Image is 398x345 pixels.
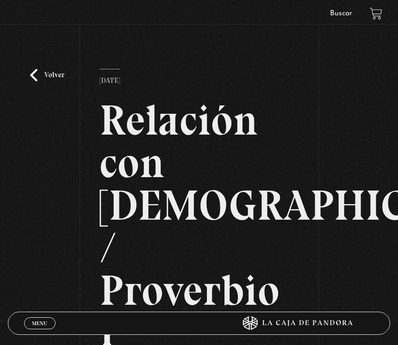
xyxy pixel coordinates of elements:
[30,69,64,81] a: Volver
[32,320,47,326] span: Menu
[99,69,120,87] p: [DATE]
[29,328,50,334] span: Cerrar
[370,7,382,20] a: View your shopping cart
[330,10,352,17] a: Buscar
